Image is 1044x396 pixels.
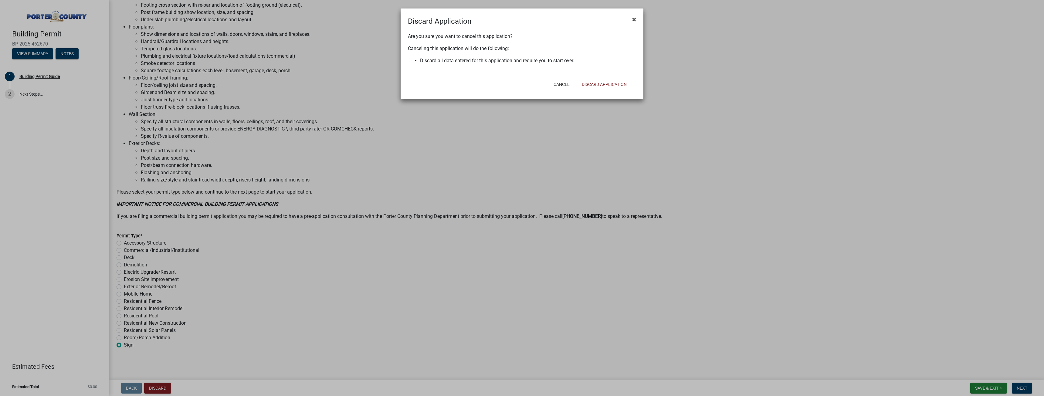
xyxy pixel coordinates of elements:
[408,33,636,40] p: Are you sure you want to cancel this application?
[408,16,471,27] h4: Discard Application
[627,11,641,28] button: Close
[549,79,575,90] button: Cancel
[408,45,636,52] p: Canceling this application will do the following:
[632,15,636,24] span: ×
[420,57,636,64] li: Discard all data entered for this application and require you to start over.
[577,79,632,90] button: Discard Application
